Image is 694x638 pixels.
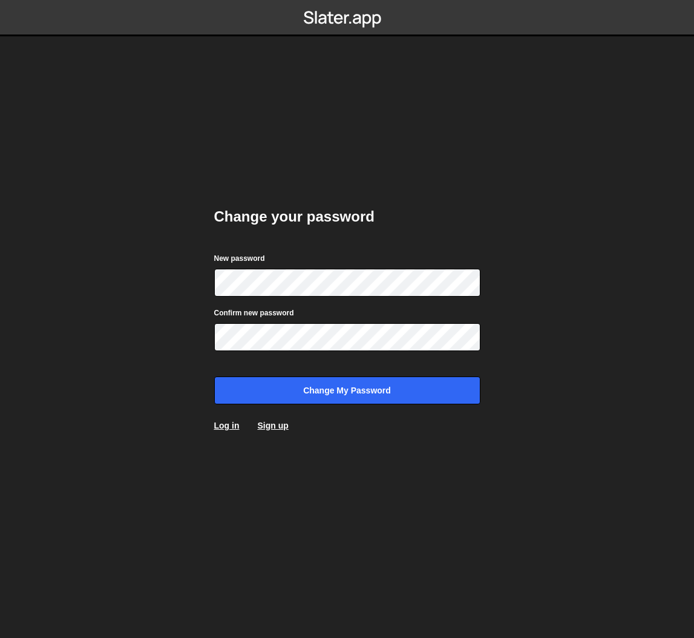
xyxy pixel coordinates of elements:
[214,207,480,226] h2: Change your password
[214,377,480,404] input: Change my password
[214,252,265,265] label: New password
[258,421,289,430] a: Sign up
[214,421,240,430] a: Log in
[214,307,294,319] label: Confirm new password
